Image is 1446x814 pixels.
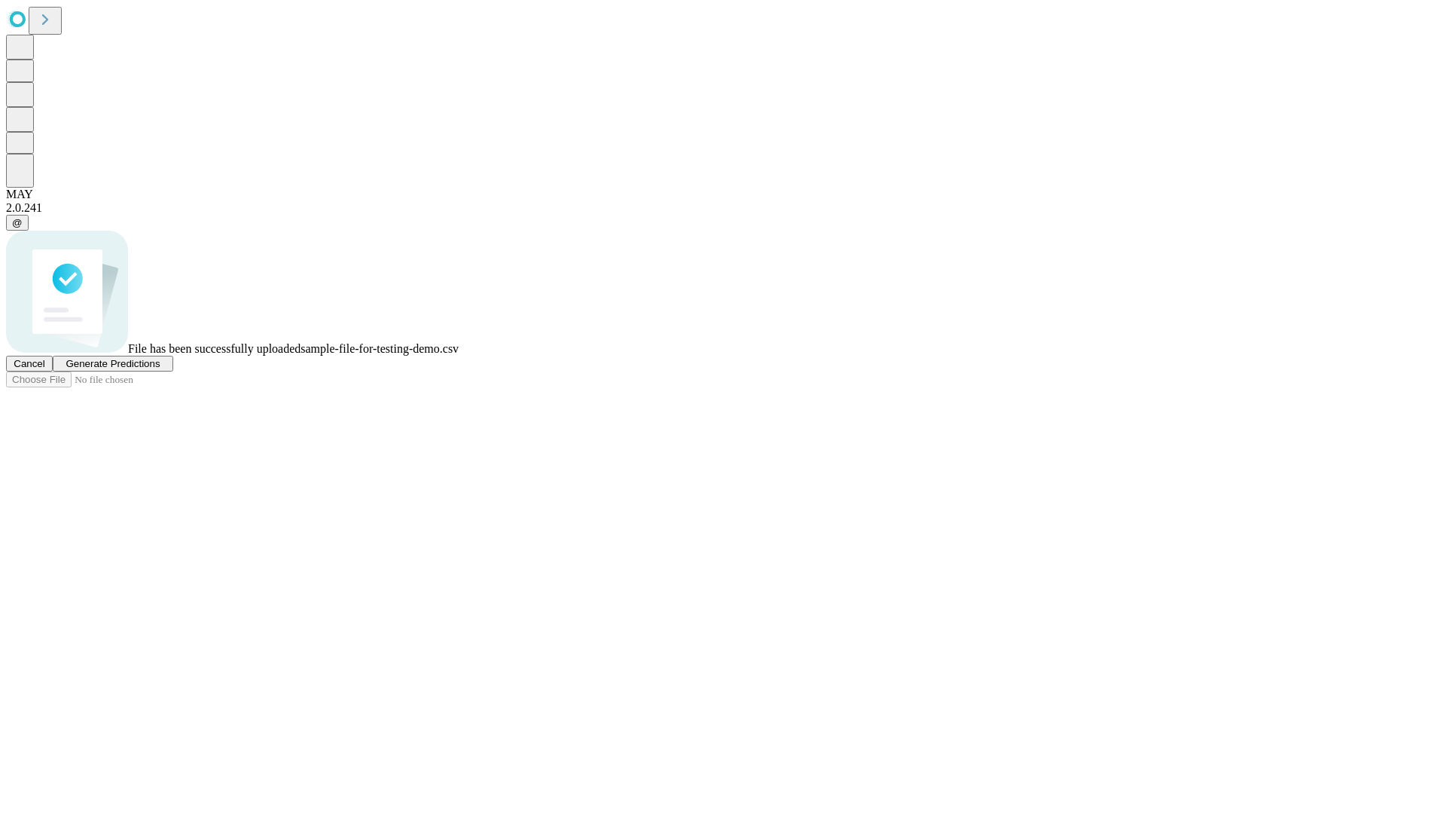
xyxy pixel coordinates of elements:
span: sample-file-for-testing-demo.csv [300,342,459,355]
span: @ [12,217,23,228]
span: Cancel [14,358,45,369]
button: Cancel [6,356,53,372]
div: MAY [6,188,1440,201]
span: File has been successfully uploaded [128,342,300,355]
button: Generate Predictions [53,356,173,372]
button: @ [6,215,29,231]
span: Generate Predictions [66,358,160,369]
div: 2.0.241 [6,201,1440,215]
